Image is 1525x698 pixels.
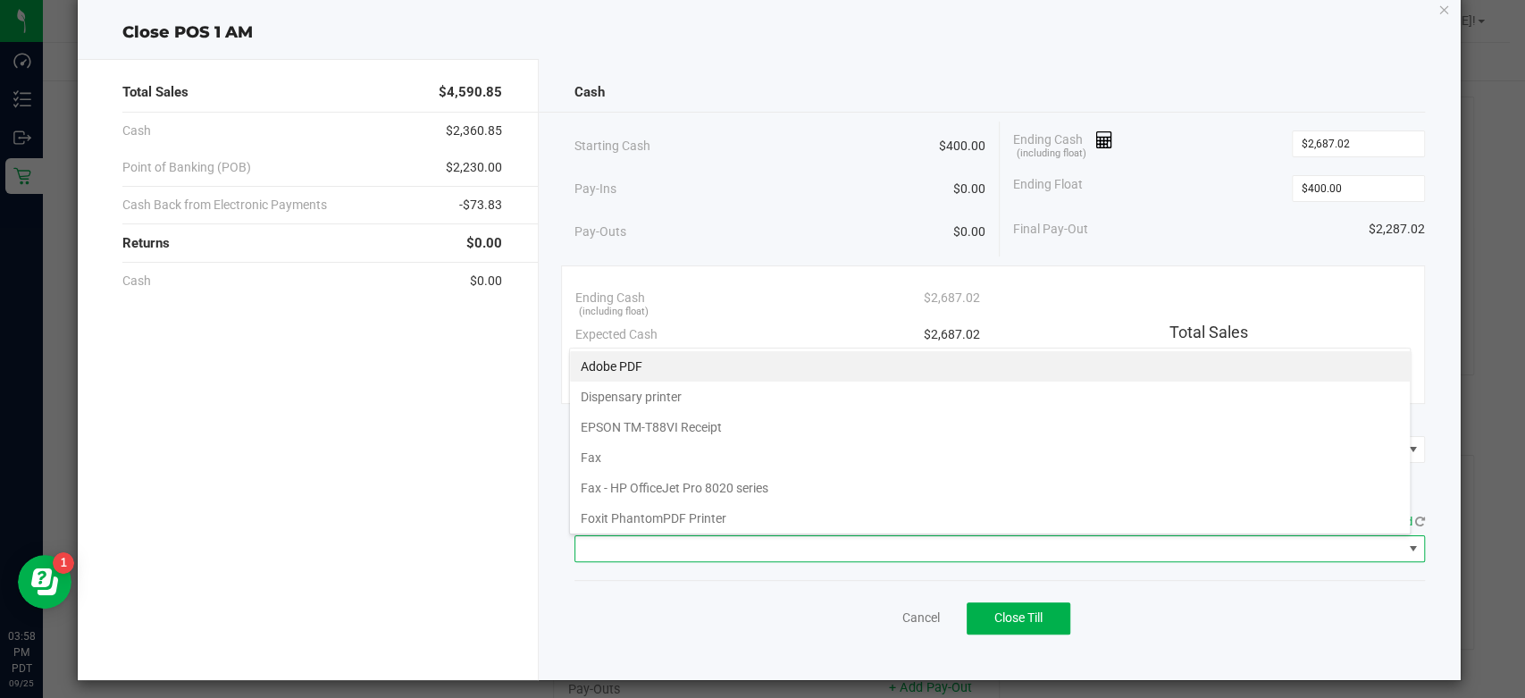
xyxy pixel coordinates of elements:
span: $2,687.02 [923,289,979,307]
span: Ending Cash [1013,130,1113,157]
span: Total Sales [122,82,189,103]
li: Fax - HP OfficeJet Pro 8020 series [570,473,1410,503]
a: Cancel [902,609,940,627]
span: Starting Cash [574,137,650,156]
li: Adobe PDF [570,351,1410,382]
span: Cash [574,82,605,103]
span: Point of Banking (POB) [122,158,251,177]
span: Pay-Ins [574,180,616,198]
span: Expected Cash [575,325,658,344]
iframe: Resource center unread badge [53,552,74,574]
span: $0.00 [470,272,502,290]
span: Ending Float [1013,175,1083,202]
li: Dispensary printer [570,382,1410,412]
li: EPSON TM-T88VI Receipt [570,412,1410,442]
iframe: Resource center [18,555,71,609]
span: (including float) [579,305,649,320]
span: Final Pay-Out [1013,220,1088,239]
span: Connected [1358,515,1412,528]
div: Close POS 1 AM [78,21,1461,45]
span: (including float) [1017,147,1086,162]
span: $0.00 [953,180,985,198]
span: Cash [122,122,151,140]
span: $2,360.85 [446,122,502,140]
span: Close Till [994,610,1043,625]
span: Total Sales [1169,323,1248,341]
span: Pay-Outs [574,223,626,241]
span: QZ Status: [1304,515,1425,528]
span: $2,230.00 [446,158,502,177]
span: $2,287.02 [1369,220,1425,239]
span: $0.00 [466,233,502,254]
span: Cash Back from Electronic Payments [122,196,327,214]
span: $4,590.85 [439,82,502,103]
div: Returns [122,224,502,263]
span: Ending Cash [575,289,645,307]
span: $400.00 [939,137,985,156]
li: Fax [570,442,1410,473]
span: -$73.83 [459,196,502,214]
span: $0.00 [953,223,985,241]
span: $2,687.02 [923,325,979,344]
span: Cash [122,272,151,290]
li: Foxit PhantomPDF Printer [570,503,1410,534]
button: Close Till [967,602,1070,635]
